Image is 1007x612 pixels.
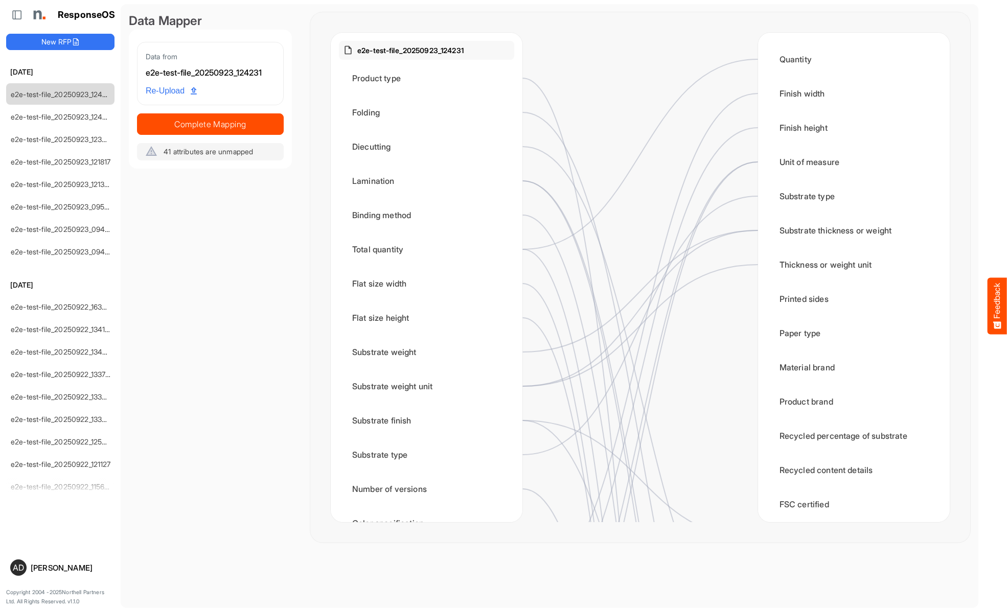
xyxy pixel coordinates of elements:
[28,5,49,25] img: Northell
[11,370,114,379] a: e2e-test-file_20250922_133735
[339,268,514,299] div: Flat size width
[11,90,113,99] a: e2e-test-file_20250923_124231
[58,10,116,20] h1: ResponseOS
[164,147,253,156] span: 41 attributes are unmapped
[11,347,117,356] a: e2e-test-file_20250922_134044
[146,51,275,62] div: Data from
[138,117,283,131] span: Complete Mapping
[339,370,514,402] div: Substrate weight unit
[766,351,942,383] div: Material brand
[11,180,114,189] a: e2e-test-file_20250923_121340
[766,488,942,520] div: FSC certified
[339,62,514,94] div: Product type
[766,112,942,144] div: Finish height
[11,325,113,334] a: e2e-test-file_20250922_134123
[11,302,114,311] a: e2e-test-file_20250922_163414
[357,45,464,56] p: e2e-test-file_20250923_124231
[129,12,292,30] div: Data Mapper
[339,507,514,539] div: Color specification
[339,233,514,265] div: Total quantity
[766,386,942,417] div: Product brand
[6,588,115,606] p: Copyright 2004 - 2025 Northell Partners Ltd. All Rights Reserved. v 1.1.0
[11,225,119,233] a: e2e-test-file_20250923_094940
[6,279,115,291] h6: [DATE]
[339,439,514,470] div: Substrate type
[146,66,275,80] div: e2e-test-file_20250923_124231
[339,473,514,505] div: Number of versions
[11,135,115,144] a: e2e-test-file_20250923_123854
[11,437,115,446] a: e2e-test-file_20250922_125530
[766,420,942,452] div: Recycled percentage of substrate
[339,405,514,436] div: Substrate finish
[6,66,115,78] h6: [DATE]
[339,131,514,162] div: Diecutting
[11,112,116,121] a: e2e-test-file_20250923_124005
[6,34,115,50] button: New RFP
[31,564,110,572] div: [PERSON_NAME]
[11,415,113,423] a: e2e-test-file_20250922_133214
[11,460,111,468] a: e2e-test-file_20250922_121127
[766,317,942,349] div: Paper type
[339,97,514,128] div: Folding
[339,165,514,197] div: Lamination
[988,278,1007,335] button: Feedback
[766,249,942,280] div: Thickness or weight unit
[11,202,117,211] a: e2e-test-file_20250923_095507
[142,81,201,101] a: Re-Upload
[766,43,942,75] div: Quantity
[11,392,116,401] a: e2e-test-file_20250922_133449
[13,563,24,572] span: AD
[339,302,514,334] div: Flat size height
[766,454,942,486] div: Recycled content details
[766,283,942,315] div: Printed sides
[339,336,514,368] div: Substrate weight
[766,146,942,178] div: Unit of measure
[146,84,197,98] span: Re-Upload
[137,113,284,135] button: Complete Mapping
[339,199,514,231] div: Binding method
[766,78,942,109] div: Finish width
[766,180,942,212] div: Substrate type
[11,157,111,166] a: e2e-test-file_20250923_121817
[11,247,116,256] a: e2e-test-file_20250923_094821
[766,215,942,246] div: Substrate thickness or weight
